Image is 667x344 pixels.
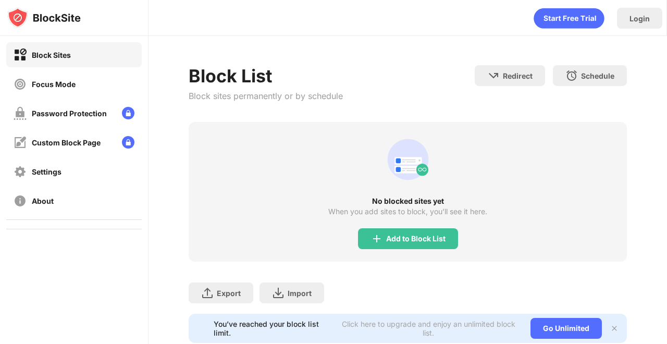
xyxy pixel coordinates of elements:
[189,197,627,205] div: No blocked sites yet
[383,134,433,185] div: animation
[629,14,650,23] div: Login
[32,51,71,59] div: Block Sites
[328,207,487,216] div: When you add sites to block, you’ll see it here.
[14,78,27,91] img: focus-off.svg
[386,235,446,243] div: Add to Block List
[32,80,76,89] div: Focus Mode
[14,48,27,62] img: block-on.svg
[217,289,241,298] div: Export
[189,91,343,101] div: Block sites permanently or by schedule
[581,71,614,80] div: Schedule
[14,194,27,207] img: about-off.svg
[339,320,518,337] div: Click here to upgrade and enjoy an unlimited block list.
[122,136,134,149] img: lock-menu.svg
[189,65,343,87] div: Block List
[32,196,54,205] div: About
[530,318,602,339] div: Go Unlimited
[7,7,81,28] img: logo-blocksite.svg
[288,289,312,298] div: Import
[14,107,27,120] img: password-protection-off.svg
[14,136,27,149] img: customize-block-page-off.svg
[122,107,134,119] img: lock-menu.svg
[534,8,604,29] div: animation
[610,324,619,333] img: x-button.svg
[32,167,61,176] div: Settings
[214,320,333,337] div: You’ve reached your block list limit.
[14,165,27,178] img: settings-off.svg
[32,109,107,118] div: Password Protection
[503,71,533,80] div: Redirect
[32,138,101,147] div: Custom Block Page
